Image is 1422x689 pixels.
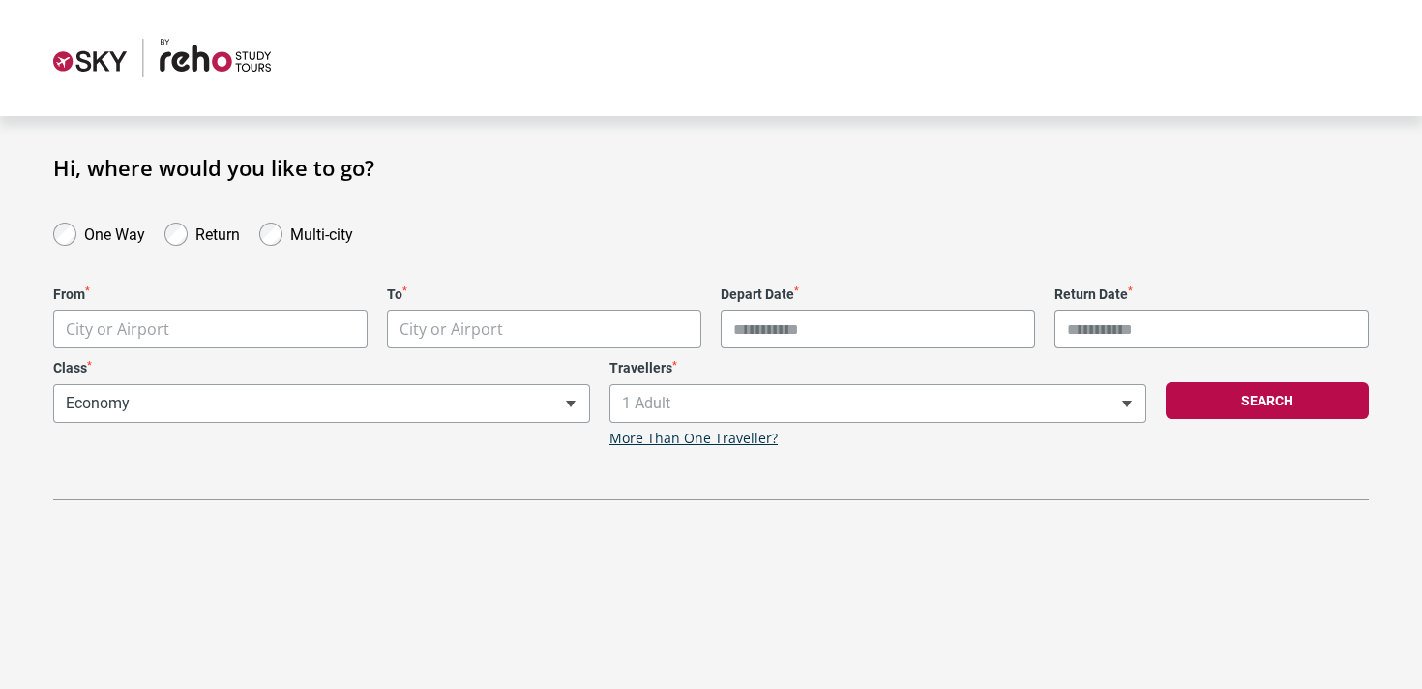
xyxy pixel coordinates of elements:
label: Return [195,221,240,244]
span: Economy [54,385,589,422]
span: Economy [53,384,590,423]
span: City or Airport [53,310,368,348]
span: City or Airport [388,311,700,348]
label: From [53,286,368,303]
label: Return Date [1054,286,1369,303]
a: More Than One Traveller? [609,431,778,447]
label: One Way [84,221,145,244]
span: City or Airport [66,318,169,340]
label: Class [53,360,590,376]
button: Search [1166,382,1369,419]
label: Multi-city [290,221,353,244]
label: Depart Date [721,286,1035,303]
span: 1 Adult [609,384,1146,423]
label: Travellers [609,360,1146,376]
h1: Hi, where would you like to go? [53,155,1369,180]
span: City or Airport [54,311,367,348]
label: To [387,286,701,303]
span: City or Airport [400,318,503,340]
span: City or Airport [387,310,701,348]
span: 1 Adult [610,385,1145,422]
